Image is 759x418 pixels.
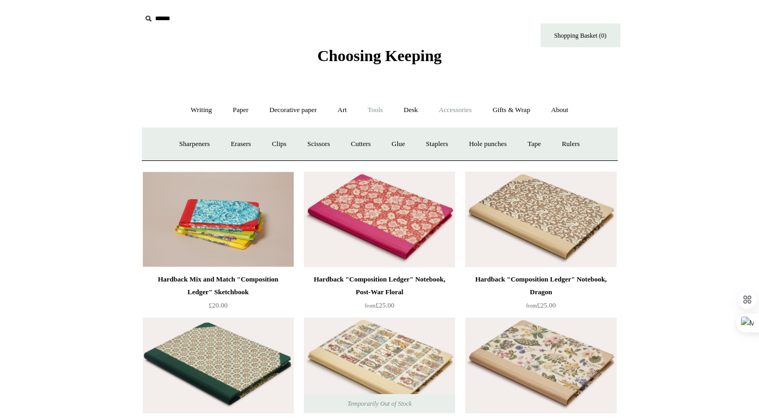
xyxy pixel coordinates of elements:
[304,273,455,317] a: Hardback "Composition Ledger" Notebook, Post-War Floral from£25.00
[304,172,455,267] a: Hardback "Composition Ledger" Notebook, Post-War Floral Hardback "Composition Ledger" Notebook, P...
[416,130,458,158] a: Staplers
[221,130,260,158] a: Erasers
[459,130,516,158] a: Hole punches
[465,172,616,267] img: Hardback "Composition Ledger" Notebook, Dragon
[304,318,455,413] a: Hardback "Composition Ledger" Notebook, Tarot Hardback "Composition Ledger" Notebook, Tarot Tempo...
[541,96,578,124] a: About
[146,273,291,298] div: Hardback Mix and Match "Composition Ledger" Sketchbook
[465,172,616,267] a: Hardback "Composition Ledger" Notebook, Dragon Hardback "Composition Ledger" Notebook, Dragon
[465,318,616,413] img: Hardback "Composition Ledger" Notebook, English Garden
[143,172,294,267] img: Hardback Mix and Match "Composition Ledger" Sketchbook
[328,96,356,124] a: Art
[337,394,422,413] span: Temporarily Out of Stock
[317,55,441,63] a: Choosing Keeping
[306,273,452,298] div: Hardback "Composition Ledger" Notebook, Post-War Floral
[143,172,294,267] a: Hardback Mix and Match "Composition Ledger" Sketchbook Hardback Mix and Match "Composition Ledger...
[143,318,294,413] img: Hardback "Composition Ledger" Notebook, Floral Tile
[358,96,393,124] a: Tools
[341,130,380,158] a: Cutters
[468,273,613,298] div: Hardback "Composition Ledger" Notebook, Dragon
[223,96,258,124] a: Paper
[526,303,537,309] span: from
[552,130,590,158] a: Rulers
[209,301,228,309] span: £20.00
[317,47,441,64] span: Choosing Keeping
[365,301,395,309] span: £25.00
[304,318,455,413] img: Hardback "Composition Ledger" Notebook, Tarot
[429,96,481,124] a: Accessories
[365,303,376,309] span: from
[181,96,221,124] a: Writing
[465,273,616,317] a: Hardback "Composition Ledger" Notebook, Dragon from£25.00
[143,273,294,317] a: Hardback Mix and Match "Composition Ledger" Sketchbook £20.00
[518,130,550,158] a: Tape
[541,23,620,47] a: Shopping Basket (0)
[143,318,294,413] a: Hardback "Composition Ledger" Notebook, Floral Tile Hardback "Composition Ledger" Notebook, Flora...
[298,130,340,158] a: Scissors
[304,172,455,267] img: Hardback "Composition Ledger" Notebook, Post-War Floral
[260,96,326,124] a: Decorative paper
[262,130,296,158] a: Clips
[382,130,414,158] a: Glue
[394,96,428,124] a: Desk
[526,301,556,309] span: £25.00
[483,96,540,124] a: Gifts & Wrap
[169,130,219,158] a: Sharpeners
[465,318,616,413] a: Hardback "Composition Ledger" Notebook, English Garden Hardback "Composition Ledger" Notebook, En...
